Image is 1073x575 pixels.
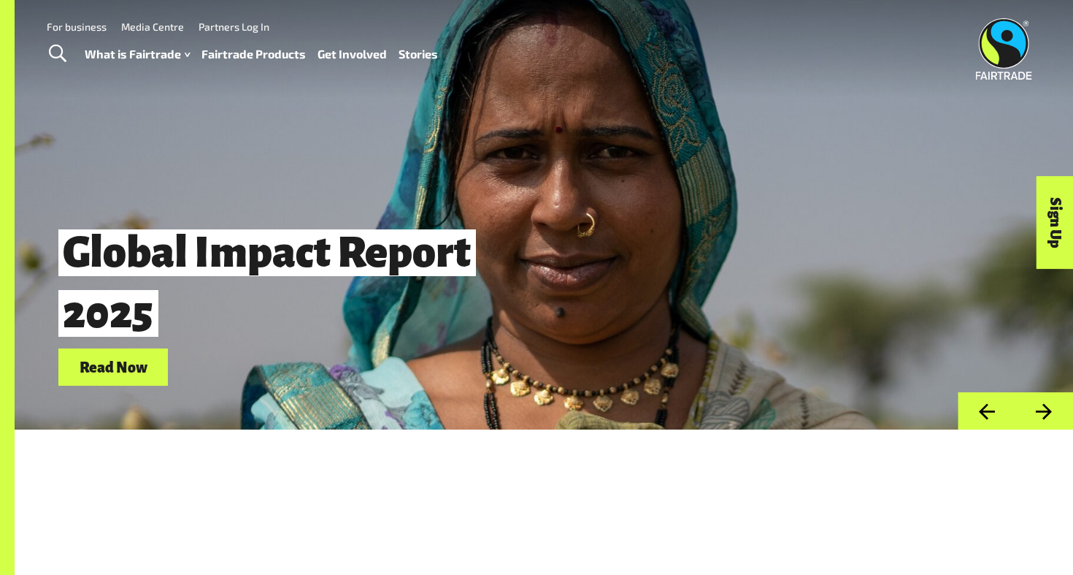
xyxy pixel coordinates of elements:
a: What is Fairtrade [85,44,190,65]
a: For business [47,20,107,33]
button: Previous [958,392,1015,430]
a: Toggle Search [39,36,75,72]
a: Read Now [58,349,168,386]
button: Next [1015,392,1073,430]
a: Media Centre [121,20,184,33]
img: Fairtrade Australia New Zealand logo [976,18,1032,80]
a: Partners Log In [199,20,269,33]
a: Stories [399,44,438,65]
span: Global Impact Report 2025 [58,229,476,337]
a: Fairtrade Products [201,44,306,65]
a: Get Involved [318,44,387,65]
